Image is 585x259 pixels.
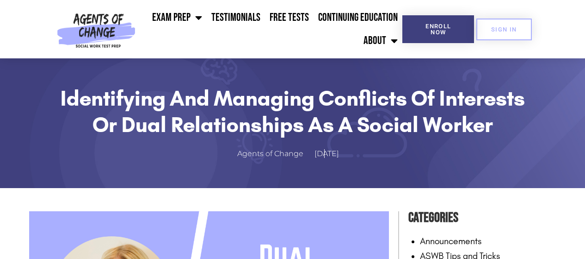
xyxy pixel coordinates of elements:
[314,149,339,158] time: [DATE]
[265,6,314,29] a: Free Tests
[476,19,532,40] a: SIGN IN
[420,235,482,246] a: Announcements
[417,23,459,35] span: Enroll Now
[207,6,265,29] a: Testimonials
[139,6,402,52] nav: Menu
[402,15,474,43] a: Enroll Now
[491,26,517,32] span: SIGN IN
[314,147,348,161] a: [DATE]
[314,6,402,29] a: Continuing Education
[237,147,313,161] a: Agents of Change
[148,6,207,29] a: Exam Prep
[237,147,303,161] span: Agents of Change
[359,29,402,52] a: About
[52,85,533,138] h1: Identifying and Managing Conflicts of Interests or Dual Relationships as a Social Worker
[408,207,556,229] h4: Categories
